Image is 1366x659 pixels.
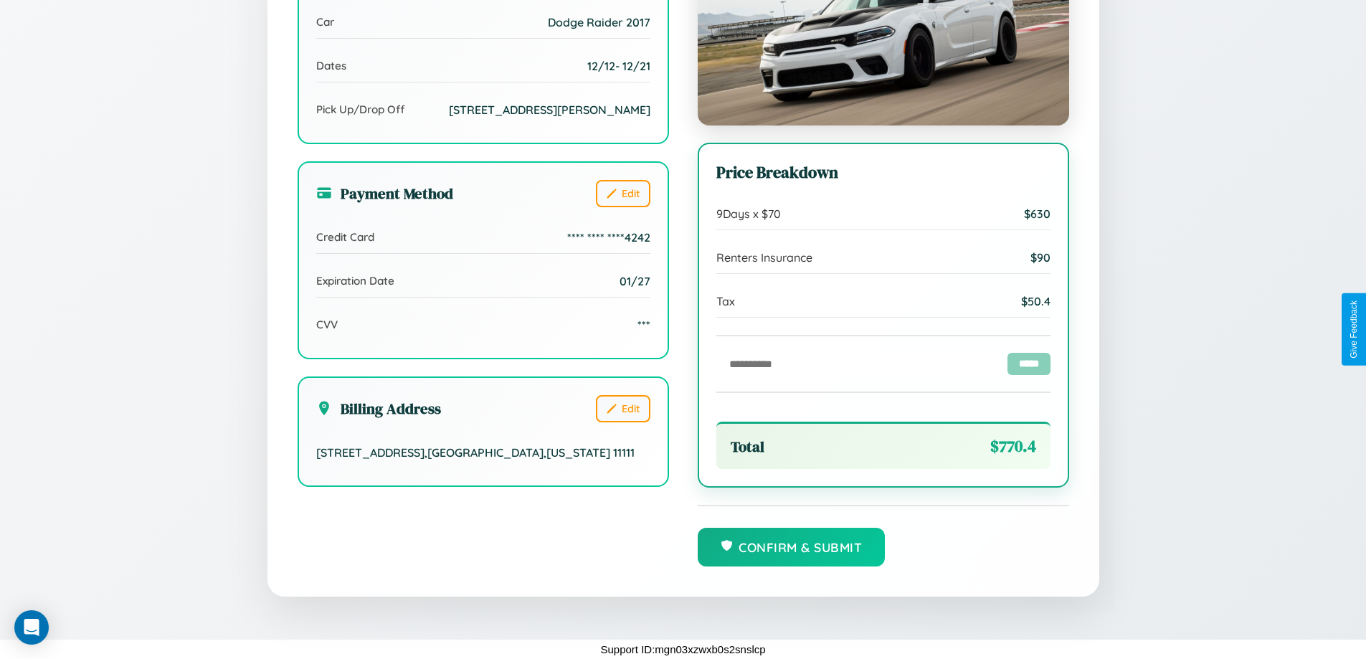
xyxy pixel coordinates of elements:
[990,435,1036,457] span: $ 770.4
[1024,207,1050,221] span: $ 630
[316,230,374,244] span: Credit Card
[596,180,650,207] button: Edit
[449,103,650,117] span: [STREET_ADDRESS][PERSON_NAME]
[716,161,1050,184] h3: Price Breakdown
[620,274,650,288] span: 01/27
[1349,300,1359,359] div: Give Feedback
[14,610,49,645] div: Open Intercom Messenger
[600,640,765,659] p: Support ID: mgn03xzwxb0s2snslcp
[716,250,812,265] span: Renters Insurance
[596,395,650,422] button: Edit
[316,183,453,204] h3: Payment Method
[716,207,781,221] span: 9 Days x $ 70
[731,436,764,457] span: Total
[316,15,334,29] span: Car
[316,103,405,116] span: Pick Up/Drop Off
[1030,250,1050,265] span: $ 90
[316,59,346,72] span: Dates
[698,528,886,566] button: Confirm & Submit
[316,445,635,460] span: [STREET_ADDRESS] , [GEOGRAPHIC_DATA] , [US_STATE] 11111
[316,318,338,331] span: CVV
[587,59,650,73] span: 12 / 12 - 12 / 21
[548,15,650,29] span: Dodge Raider 2017
[316,398,441,419] h3: Billing Address
[716,294,735,308] span: Tax
[316,274,394,288] span: Expiration Date
[1021,294,1050,308] span: $ 50.4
